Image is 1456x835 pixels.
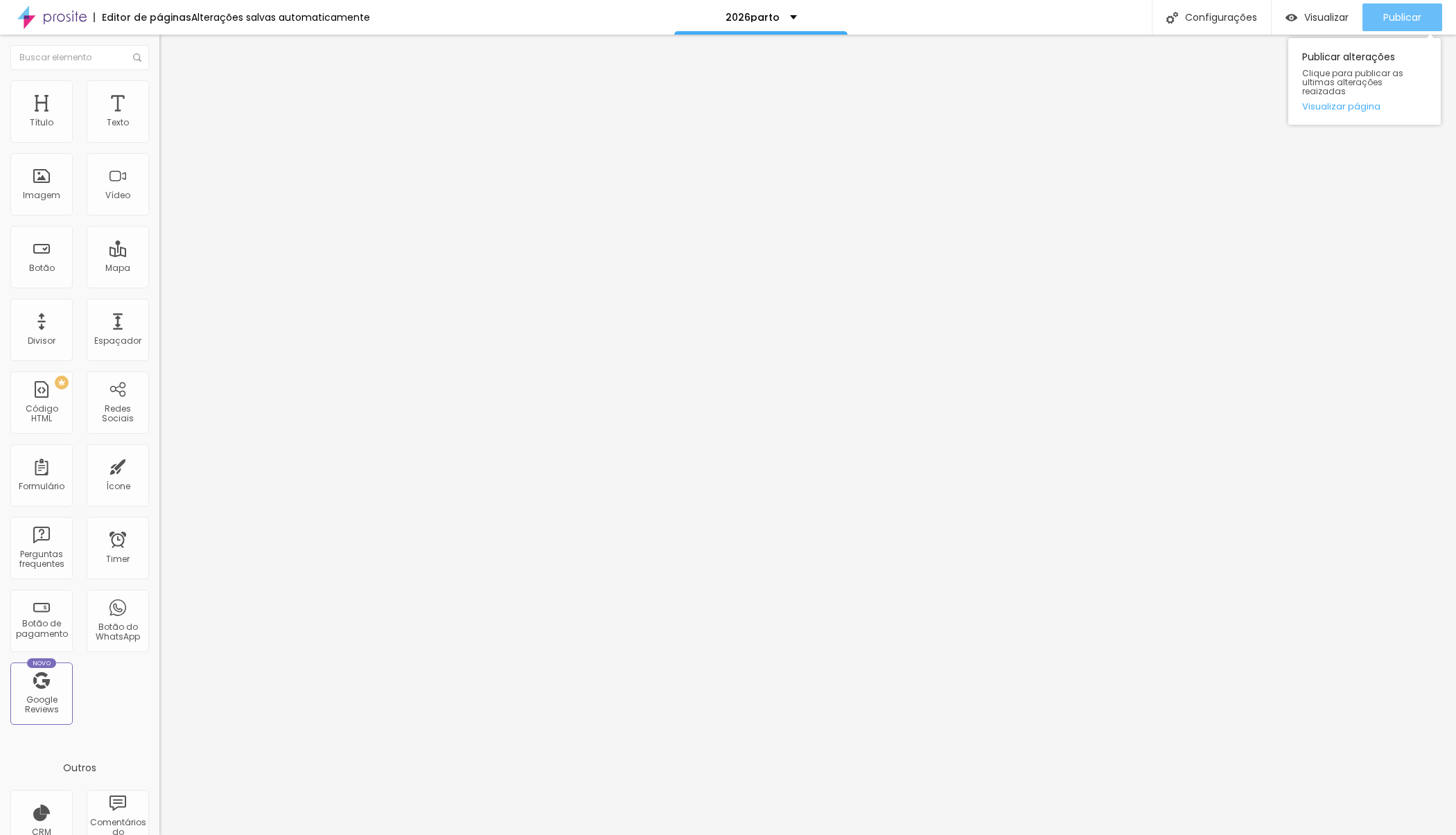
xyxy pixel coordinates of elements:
[28,336,55,346] div: Divisor
[1166,12,1178,24] img: Icone
[14,619,69,639] div: Botão de pagamento
[29,263,55,273] div: Botão
[159,35,1456,835] iframe: Editor
[30,118,53,128] div: Título
[14,550,69,570] div: Perguntas frequentes
[1302,102,1427,111] a: Visualizar página
[1272,3,1362,31] button: Visualizar
[14,404,69,424] div: Código HTML
[133,53,141,62] img: Icone
[1304,12,1349,23] span: Visualizar
[94,12,191,22] div: Editor de páginas
[105,263,130,273] div: Mapa
[19,482,64,491] div: Formulário
[1286,12,1297,24] img: view-1.svg
[90,404,145,424] div: Redes Sociais
[27,658,57,668] div: Novo
[191,12,370,22] div: Alterações salvas automaticamente
[1288,38,1441,125] div: Publicar alterações
[726,12,780,22] p: 2026parto
[23,191,60,200] div: Imagem
[106,482,130,491] div: Ícone
[94,336,141,346] div: Espaçador
[14,695,69,715] div: Google Reviews
[105,191,130,200] div: Vídeo
[1362,3,1442,31] button: Publicar
[1302,69,1427,96] span: Clique para publicar as ultimas alterações reaizadas
[10,45,149,70] input: Buscar elemento
[1383,12,1421,23] span: Publicar
[107,118,129,128] div: Texto
[106,554,130,564] div: Timer
[90,622,145,642] div: Botão do WhatsApp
